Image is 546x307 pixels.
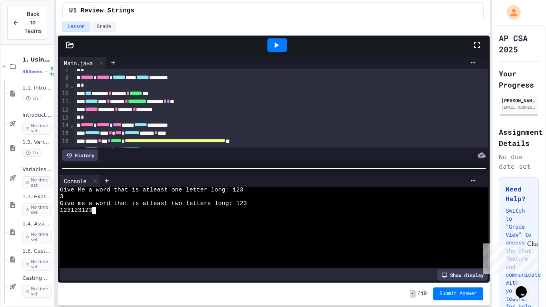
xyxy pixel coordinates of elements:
span: No time set [22,285,52,298]
div: Console [60,177,90,185]
div: Main.java [60,59,97,67]
div: Chat with us now!Close [3,3,55,51]
span: Back to Teams [24,10,42,35]
div: Main.java [60,57,107,69]
span: - [410,290,416,298]
span: Fold line [70,122,74,128]
iframe: chat widget [512,275,538,299]
span: 1.2. Variables and Data Types [22,139,52,146]
span: Casting and Ranges of variables - Quiz [22,275,52,282]
h2: Assignment Details [499,126,539,149]
span: No time set [22,231,52,243]
span: Give me a word that is atleast two letters long: 123 [60,200,247,207]
span: No time set [22,258,52,271]
div: Show display [437,269,488,281]
div: 10 [60,90,70,98]
span: Submit Answer [440,291,477,297]
span: 36 items [22,69,42,74]
div: [EMAIL_ADDRESS][DOMAIN_NAME] [501,104,536,110]
span: No time set [22,122,52,135]
h2: Your Progress [499,68,539,90]
span: / [417,291,420,297]
span: No time set [22,203,52,216]
span: 1h [22,149,42,157]
span: 1.3. Expressions and Output [New] [22,193,52,200]
iframe: chat widget [480,240,538,274]
h3: Need Help? [506,184,532,203]
span: Introduction to Algorithms, Programming, and Compilers [22,112,52,119]
span: 3 [60,193,64,200]
div: 14 [60,122,70,130]
button: Back to Teams [7,6,47,40]
div: 17 [60,146,70,154]
span: U1 Review Strings [69,6,134,16]
div: 16 [60,138,70,146]
div: [PERSON_NAME] [501,97,536,104]
div: My Account [498,3,523,22]
span: Variables and Data Types - Quiz [22,166,52,173]
div: 11 [60,98,70,106]
button: Grade [92,22,116,32]
h1: AP CSA 2025 [499,32,539,55]
span: 1h [22,95,42,102]
span: 123123123 [60,207,92,214]
span: 1. Using Objects and Methods [22,56,52,63]
span: No time set [22,176,52,189]
span: 10 [421,291,426,297]
span: • [46,68,47,75]
div: No due date set [499,152,539,171]
div: 15 [60,130,70,138]
button: Lesson [62,22,90,32]
span: 1.5. Casting and Ranges of Values [22,248,52,255]
span: 1.4. Assignment and Input [22,221,52,227]
span: Fold line [70,82,74,89]
button: Submit Answer [433,287,484,300]
span: 2h total [50,66,62,77]
div: 8 [60,74,70,82]
div: 9 [60,82,70,90]
span: Give Me a word that is atleast one letter long: 123 [60,187,243,193]
div: Console [60,175,100,187]
div: 12 [60,106,70,114]
span: 1.1. Introduction to Algorithms, Programming, and Compilers [22,85,52,92]
div: 7 [60,66,70,74]
div: 13 [60,114,70,122]
div: History [62,150,98,161]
